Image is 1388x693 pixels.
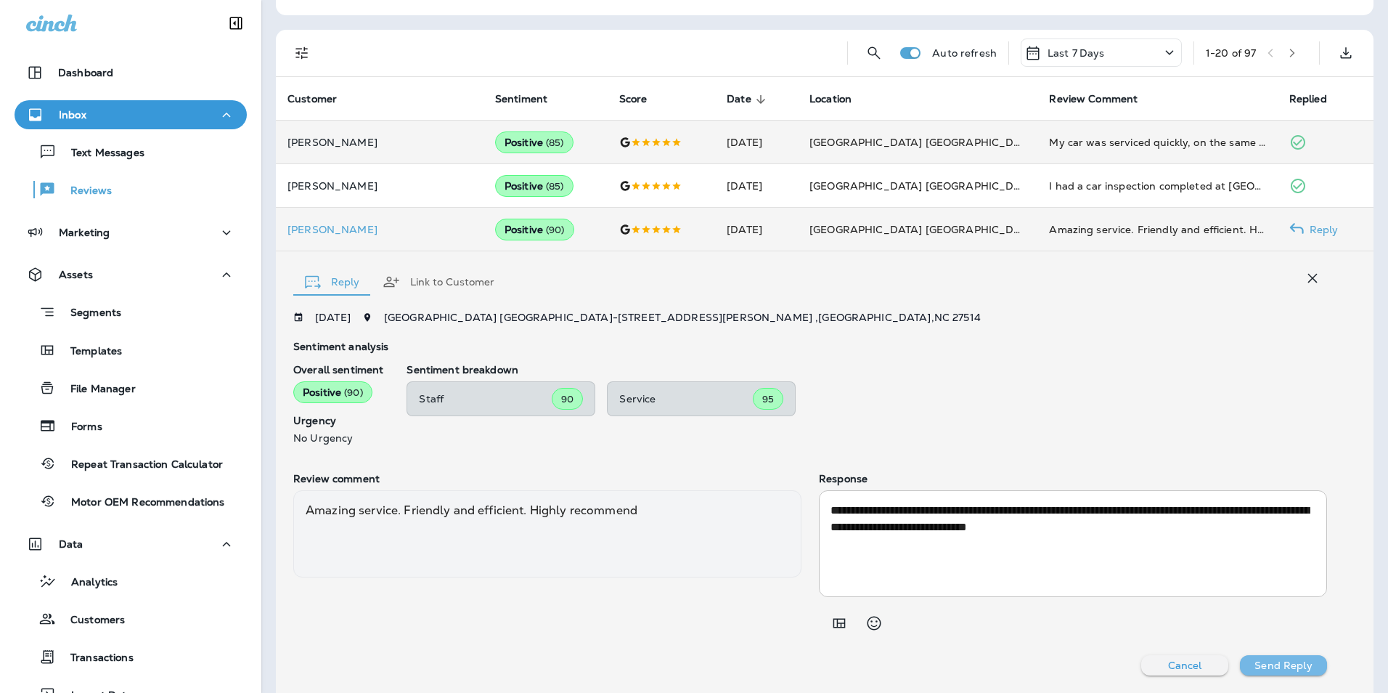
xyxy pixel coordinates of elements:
[56,383,136,397] p: File Manager
[59,109,86,121] p: Inbox
[15,58,247,87] button: Dashboard
[495,131,573,153] div: Positive
[715,208,798,251] td: [DATE]
[1206,47,1256,59] div: 1 - 20 of 97
[1331,38,1360,68] button: Export as CSV
[287,224,472,235] div: Click to view Customer Drawer
[1304,224,1339,235] p: Reply
[860,38,889,68] button: Search Reviews
[293,381,372,403] div: Positive
[1049,135,1265,150] div: My car was serviced quickly, on the same day I requested service. Staff was great
[1254,660,1312,671] p: Send Reply
[384,311,981,324] span: [GEOGRAPHIC_DATA] [GEOGRAPHIC_DATA] - [STREET_ADDRESS][PERSON_NAME] , [GEOGRAPHIC_DATA] , NC 27514
[56,652,134,665] p: Transactions
[315,312,351,323] p: [DATE]
[619,393,753,405] p: Service
[56,307,121,321] p: Segments
[727,93,770,106] span: Date
[419,393,552,405] p: Staff
[58,67,113,78] p: Dashboard
[809,93,852,105] span: Location
[57,496,225,510] p: Motor OEM Recommendations
[1141,655,1228,676] button: Cancel
[293,473,801,485] p: Review comment
[293,432,383,444] p: No Urgency
[287,180,472,192] p: [PERSON_NAME]
[216,9,256,38] button: Collapse Sidebar
[15,137,247,167] button: Text Messages
[809,93,870,106] span: Location
[15,410,247,441] button: Forms
[1289,93,1346,106] span: Replied
[860,609,889,638] button: Select an emoji
[287,93,356,106] span: Customer
[546,137,564,149] span: ( 85 )
[15,373,247,403] button: File Manager
[15,100,247,129] button: Inbox
[825,609,854,638] button: Add in a premade template
[15,448,247,479] button: Repeat Transaction Calculator
[287,137,472,148] p: [PERSON_NAME]
[546,180,564,192] span: ( 85 )
[57,147,144,161] p: Text Messages
[495,93,566,106] span: Sentiment
[819,473,1327,485] p: Response
[546,224,565,236] span: ( 90 )
[57,458,223,472] p: Repeat Transaction Calculator
[407,364,1327,376] p: Sentiment breakdown
[561,393,573,405] span: 90
[287,224,472,235] p: [PERSON_NAME]
[15,335,247,365] button: Templates
[371,256,506,308] button: Link to Customer
[932,47,997,59] p: Auto refresh
[762,393,774,405] span: 95
[15,530,247,559] button: Data
[495,93,547,105] span: Sentiment
[619,93,648,105] span: Score
[344,386,363,399] span: ( 90 )
[15,641,247,672] button: Transactions
[619,93,666,106] span: Score
[727,93,751,105] span: Date
[293,341,1327,352] p: Sentiment analysis
[56,345,122,359] p: Templates
[809,179,1128,192] span: [GEOGRAPHIC_DATA] [GEOGRAPHIC_DATA][PERSON_NAME]
[57,421,102,434] p: Forms
[287,38,317,68] button: Filters
[15,218,247,247] button: Marketing
[15,486,247,516] button: Motor OEM Recommendations
[1289,93,1327,105] span: Replied
[293,364,383,376] p: Overall sentiment
[715,121,798,164] td: [DATE]
[57,576,118,590] p: Analytics
[287,93,337,105] span: Customer
[15,566,247,596] button: Analytics
[1048,47,1105,59] p: Last 7 Days
[59,538,83,550] p: Data
[59,227,110,238] p: Marketing
[1049,93,1156,106] span: Review Comment
[293,256,371,308] button: Reply
[1049,222,1265,237] div: Amazing service. Friendly and efficient. Highly recommend
[1049,179,1265,193] div: I had a car inspection completed at Chapel Hill Tire and they were efficient and courteous. Great...
[293,490,801,577] div: Amazing service. Friendly and efficient. Highly recommend
[56,614,125,628] p: Customers
[1240,655,1327,676] button: Send Reply
[293,415,383,426] p: Urgency
[495,219,574,240] div: Positive
[495,175,573,197] div: Positive
[15,604,247,634] button: Customers
[1168,660,1202,671] p: Cancel
[59,269,93,280] p: Assets
[809,136,1128,149] span: [GEOGRAPHIC_DATA] [GEOGRAPHIC_DATA][PERSON_NAME]
[15,296,247,328] button: Segments
[809,223,1038,236] span: [GEOGRAPHIC_DATA] [GEOGRAPHIC_DATA]
[56,185,112,198] p: Reviews
[1049,93,1138,105] span: Review Comment
[15,174,247,205] button: Reviews
[15,260,247,289] button: Assets
[715,164,798,208] td: [DATE]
